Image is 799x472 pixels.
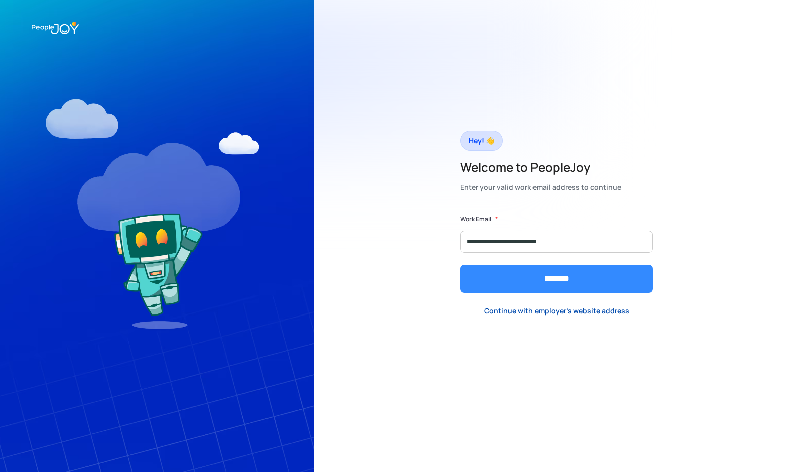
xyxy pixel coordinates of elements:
form: Form [460,214,653,293]
label: Work Email [460,214,491,224]
h2: Welcome to PeopleJoy [460,159,621,175]
div: Continue with employer's website address [484,306,629,316]
div: Enter your valid work email address to continue [460,180,621,194]
a: Continue with employer's website address [476,300,637,321]
div: Hey! 👋 [469,134,494,148]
